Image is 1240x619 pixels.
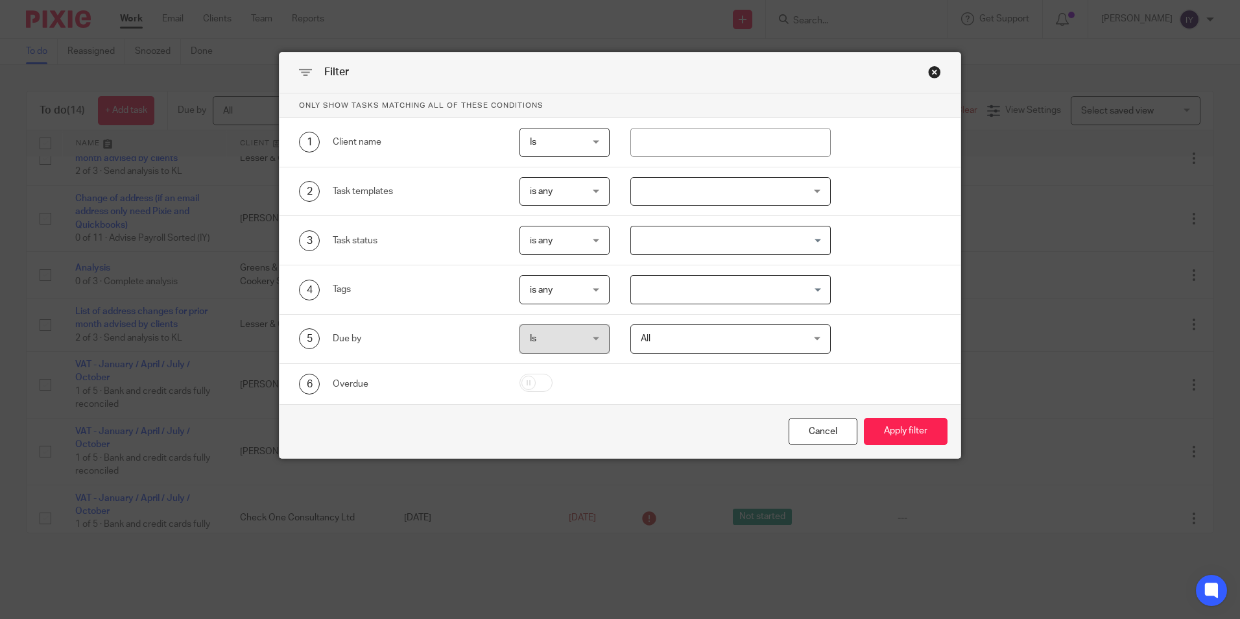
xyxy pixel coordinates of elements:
[333,378,499,391] div: Overdue
[333,283,499,296] div: Tags
[928,66,941,79] div: Close this dialog window
[632,278,823,301] input: Search for option
[333,332,499,345] div: Due by
[299,230,320,251] div: 3
[864,418,948,446] button: Apply filter
[299,328,320,349] div: 5
[333,234,499,247] div: Task status
[530,334,536,343] span: Is
[324,67,349,77] span: Filter
[280,93,960,118] p: Only show tasks matching all of these conditions
[333,136,499,149] div: Client name
[630,275,831,304] div: Search for option
[530,285,553,295] span: is any
[530,236,553,245] span: is any
[632,229,823,252] input: Search for option
[333,185,499,198] div: Task templates
[299,132,320,152] div: 1
[530,187,553,196] span: is any
[789,418,857,446] div: Close this dialog window
[630,226,831,255] div: Search for option
[530,138,536,147] span: Is
[299,374,320,394] div: 6
[299,280,320,300] div: 4
[641,334,650,343] span: All
[299,181,320,202] div: 2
